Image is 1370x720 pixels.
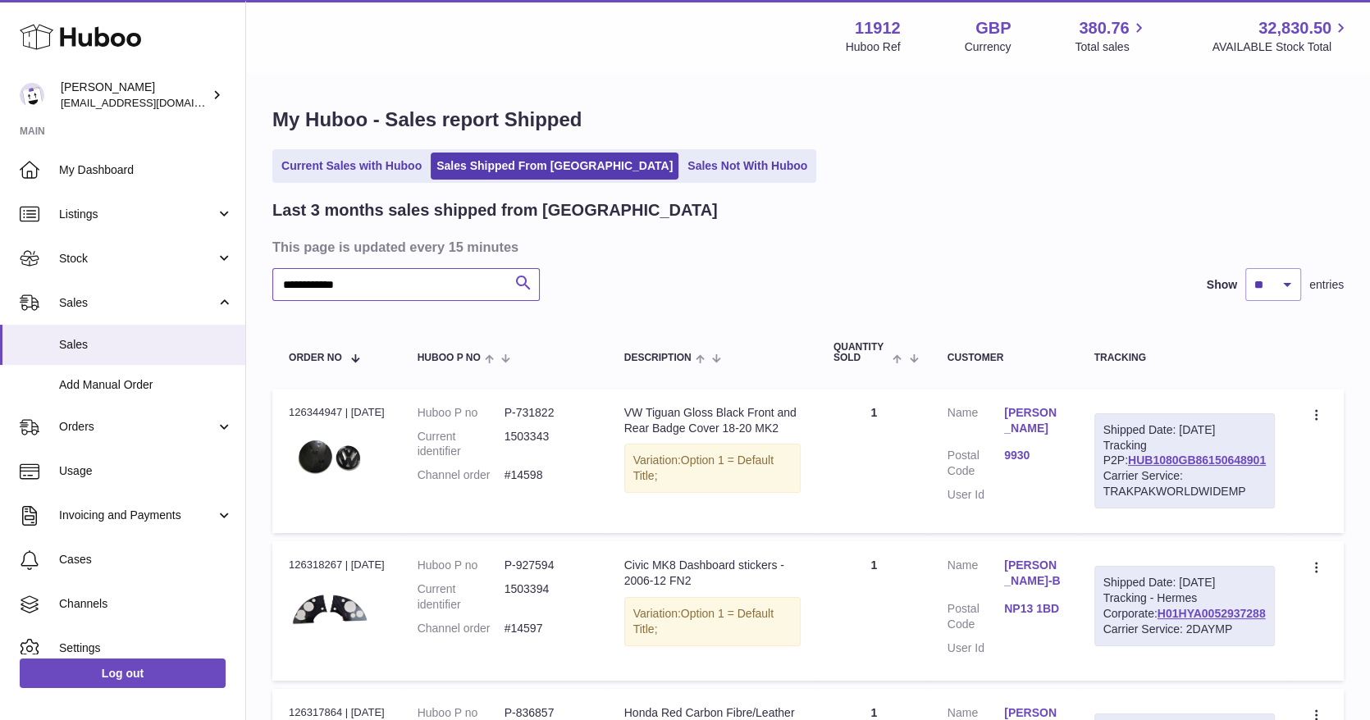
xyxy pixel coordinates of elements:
[624,444,801,493] div: Variation:
[418,467,505,483] dt: Channel order
[1079,17,1129,39] span: 380.76
[1103,622,1267,637] div: Carrier Service: 2DAYMP
[682,153,813,180] a: Sales Not With Huboo
[505,405,591,421] dd: P-731822
[59,337,233,353] span: Sales
[59,295,216,311] span: Sales
[1004,601,1061,617] a: NP13 1BD
[59,640,233,656] span: Settings
[505,621,591,636] dd: #14597
[61,80,208,111] div: [PERSON_NAME]
[59,377,233,393] span: Add Manual Order
[975,17,1011,39] strong: GBP
[1212,39,1350,55] span: AVAILABLE Stock Total
[948,353,1062,363] div: Customer
[1207,277,1237,293] label: Show
[59,162,233,178] span: My Dashboard
[505,581,591,613] dd: 1503394
[1004,405,1061,436] a: [PERSON_NAME]
[272,107,1344,133] h1: My Huboo - Sales report Shipped
[289,425,371,486] img: IMG_20210404_164000_86aeb6d4-2e49-4841-8a74-2ecac9f2f53c.jpg
[633,607,774,636] span: Option 1 = Default Title;
[20,658,226,688] a: Log out
[505,467,591,483] dd: #14598
[1212,17,1350,55] a: 32,830.50 AVAILABLE Stock Total
[833,342,889,363] span: Quantity Sold
[1075,17,1148,55] a: 380.76 Total sales
[59,251,216,267] span: Stock
[418,558,505,573] dt: Huboo P no
[272,199,718,221] h2: Last 3 months sales shipped from [GEOGRAPHIC_DATA]
[418,429,505,460] dt: Current identifier
[505,429,591,460] dd: 1503343
[855,17,901,39] strong: 11912
[1094,566,1276,646] div: Tracking - Hermes Corporate:
[624,558,801,589] div: Civic MK8 Dashboard stickers - 2006-12 FN2
[1103,468,1267,499] div: Carrier Service: TRAKPAKWORLDWIDEMP
[418,621,505,636] dt: Channel order
[418,581,505,613] dt: Current identifier
[1094,353,1276,363] div: Tracking
[1094,413,1276,508] div: Tracking P2P:
[1004,558,1061,589] a: [PERSON_NAME]-B
[1103,575,1267,590] div: Shipped Date: [DATE]
[418,353,481,363] span: Huboo P no
[948,405,1004,440] dt: Name
[633,453,774,482] span: Option 1 = Default Title;
[948,640,1004,656] dt: User Id
[59,552,233,567] span: Cases
[1004,448,1061,463] a: 9930
[59,207,216,222] span: Listings
[965,39,1012,55] div: Currency
[624,405,801,436] div: VW Tiguan Gloss Black Front and Rear Badge Cover 18-20 MK2
[272,238,1340,256] h3: This page is updated every 15 minutes
[1158,607,1266,620] a: H01HYA0052937288
[817,541,931,680] td: 1
[59,463,233,479] span: Usage
[1258,17,1331,39] span: 32,830.50
[948,487,1004,503] dt: User Id
[276,153,427,180] a: Current Sales with Huboo
[289,558,385,572] div: 126318267 | [DATE]
[1309,277,1344,293] span: entries
[1103,422,1267,438] div: Shipped Date: [DATE]
[846,39,901,55] div: Huboo Ref
[1075,39,1148,55] span: Total sales
[289,405,385,420] div: 126344947 | [DATE]
[431,153,678,180] a: Sales Shipped From [GEOGRAPHIC_DATA]
[948,448,1004,479] dt: Postal Code
[59,419,216,435] span: Orders
[1128,453,1266,467] a: HUB1080GB86150648901
[948,601,1004,632] dt: Postal Code
[289,578,371,638] img: PhotoRoom-20220525_212107.png
[289,353,342,363] span: Order No
[418,405,505,421] dt: Huboo P no
[817,389,931,533] td: 1
[948,558,1004,593] dt: Name
[289,705,385,720] div: 126317864 | [DATE]
[624,597,801,646] div: Variation:
[624,353,692,363] span: Description
[59,596,233,612] span: Channels
[505,558,591,573] dd: P-927594
[59,508,216,523] span: Invoicing and Payments
[20,83,44,107] img: info@carbonmyride.com
[61,96,241,109] span: [EMAIL_ADDRESS][DOMAIN_NAME]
